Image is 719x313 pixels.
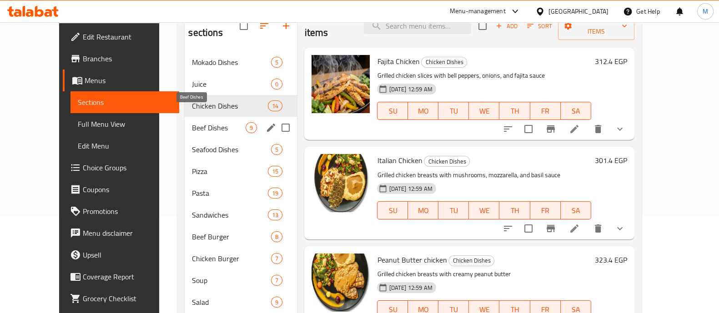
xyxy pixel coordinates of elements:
span: 15 [268,167,282,176]
div: Chicken Burger7 [185,248,297,269]
div: Sandwiches [192,209,268,220]
a: Grocery Checklist [63,288,179,309]
img: Italian Chicken [312,154,370,212]
button: TH [499,201,530,219]
span: 9 [246,124,256,132]
p: Grilled chicken breasts with mushrooms, mozzarella, and basil sauce [377,169,591,181]
button: Add section [275,15,297,37]
span: Edit Menu [78,140,172,151]
p: Grilled chicken breasts with creamy peanut butter [377,268,591,280]
div: items [268,188,282,199]
h6: 301.4 EGP [595,154,627,167]
div: Soup [192,275,271,286]
button: delete [587,218,609,239]
div: Pizza15 [185,160,297,182]
div: items [271,144,282,155]
span: Pizza [192,166,268,177]
span: SU [381,104,404,118]
a: Edit Menu [70,135,179,157]
button: Branch-specific-item [540,218,562,239]
h6: 323.4 EGP [595,253,627,266]
svg: Show Choices [614,124,625,134]
a: Edit menu item [569,124,580,134]
a: Choice Groups [63,157,179,179]
span: Sort items [521,19,558,33]
button: MO [408,201,438,219]
div: items [271,79,282,89]
input: search [364,18,471,34]
button: sort-choices [497,118,519,140]
div: items [268,166,282,177]
button: TH [499,102,530,120]
span: SA [564,204,588,217]
span: [DATE] 12:59 AM [385,283,436,292]
h2: Menu sections [188,12,240,40]
button: Add [492,19,521,33]
a: Full Menu View [70,113,179,135]
a: Edit menu item [569,223,580,234]
span: Select section [473,16,492,35]
a: Promotions [63,200,179,222]
span: 7 [272,276,282,285]
button: WE [469,201,499,219]
div: Juice [192,79,271,89]
div: items [271,275,282,286]
a: Branches [63,48,179,70]
a: Coupons [63,179,179,200]
span: Chicken Dishes [192,100,268,111]
div: Mokado Dishes5 [185,51,297,73]
div: Beef Burger8 [185,226,297,248]
a: Sections [70,91,179,113]
span: [DATE] 12:59 AM [385,184,436,193]
span: MO [412,104,435,118]
span: Choice Groups [83,162,172,173]
div: items [268,100,282,111]
div: Juice0 [185,73,297,95]
div: Beef Burger [192,231,271,242]
span: Pasta [192,188,268,199]
span: Chicken Dishes [424,156,469,167]
button: show more [609,218,631,239]
span: Upsell [83,249,172,260]
div: items [271,253,282,264]
span: Add item [492,19,521,33]
span: Mokado Dishes [192,57,271,68]
div: Sandwiches13 [185,204,297,226]
a: Upsell [63,244,179,266]
p: Grilled chicken slices with bell peppers, onions, and fajita sauce [377,70,591,81]
span: MO [412,204,435,217]
a: Menu disclaimer [63,222,179,244]
img: Fajita Chicken [312,55,370,113]
div: Chicken Dishes14 [185,95,297,117]
div: Chicken Dishes [424,156,470,167]
span: 5 [272,58,282,67]
span: Manage items [565,15,627,37]
div: Chicken Dishes [421,57,467,68]
a: Edit Restaurant [63,26,179,48]
button: show more [609,118,631,140]
span: Select all sections [234,16,253,35]
button: Manage items [558,12,634,40]
button: Branch-specific-item [540,118,562,140]
span: Coupons [83,184,172,195]
div: items [271,231,282,242]
img: Peanut Butter chicken [312,253,370,312]
span: Promotions [83,206,172,217]
span: Chicken Burger [192,253,271,264]
span: Chicken Dishes [422,57,467,67]
span: Sort sections [253,15,275,37]
span: Menu disclaimer [83,228,172,238]
span: Full Menu View [78,119,172,129]
div: Menu-management [450,6,506,17]
button: FR [530,201,561,219]
div: Beef Dishes9edit [185,117,297,139]
span: Sections [78,97,172,108]
span: 9 [272,298,282,307]
div: Pasta19 [185,182,297,204]
button: TU [438,102,469,120]
div: Seafood Dishes [192,144,271,155]
button: Sort [525,19,554,33]
span: 13 [268,211,282,219]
